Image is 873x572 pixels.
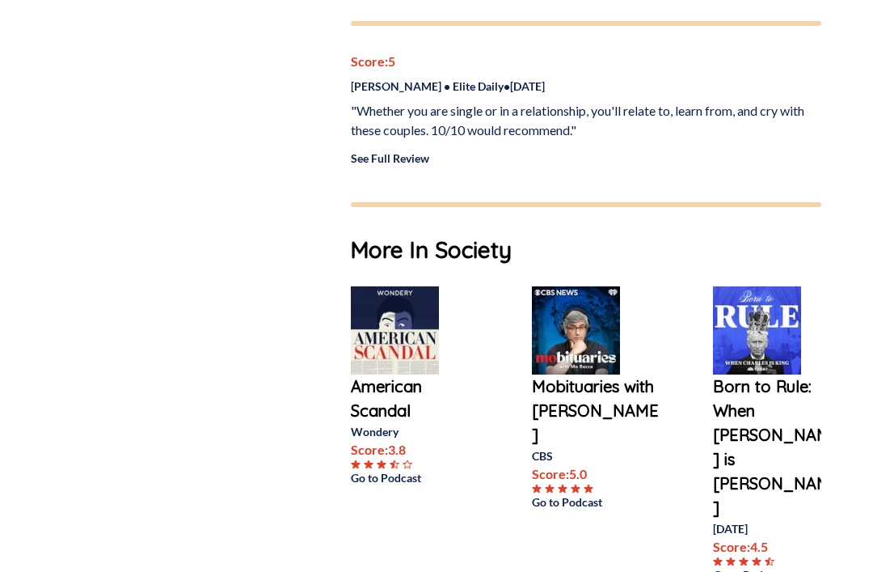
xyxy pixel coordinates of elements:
p: CBS [532,447,661,464]
a: Mobituaries with [PERSON_NAME] [532,375,661,447]
img: Born to Rule: When Charles is King [713,286,801,375]
p: Score: 3.8 [351,440,480,460]
a: See Full Review [351,151,429,165]
img: Mobituaries with Mo Rocca [532,286,620,375]
p: [PERSON_NAME] • Elite Daily • [DATE] [351,78,821,95]
p: Score: 5.0 [532,464,661,484]
h1: More In Society [351,233,821,267]
p: [DATE] [713,520,842,537]
img: American Scandal [351,286,439,375]
p: Score: 5 [351,52,821,71]
a: Born to Rule: When [PERSON_NAME] is [PERSON_NAME] [713,375,842,520]
a: Go to Podcast [532,494,661,511]
p: Score: 4.5 [713,537,842,557]
a: American Scandal [351,375,480,423]
p: "Whether you are single or in a relationship, you'll relate to, learn from, and cry with these co... [351,101,821,140]
a: Go to Podcast [351,469,480,486]
p: Wondery [351,423,480,440]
